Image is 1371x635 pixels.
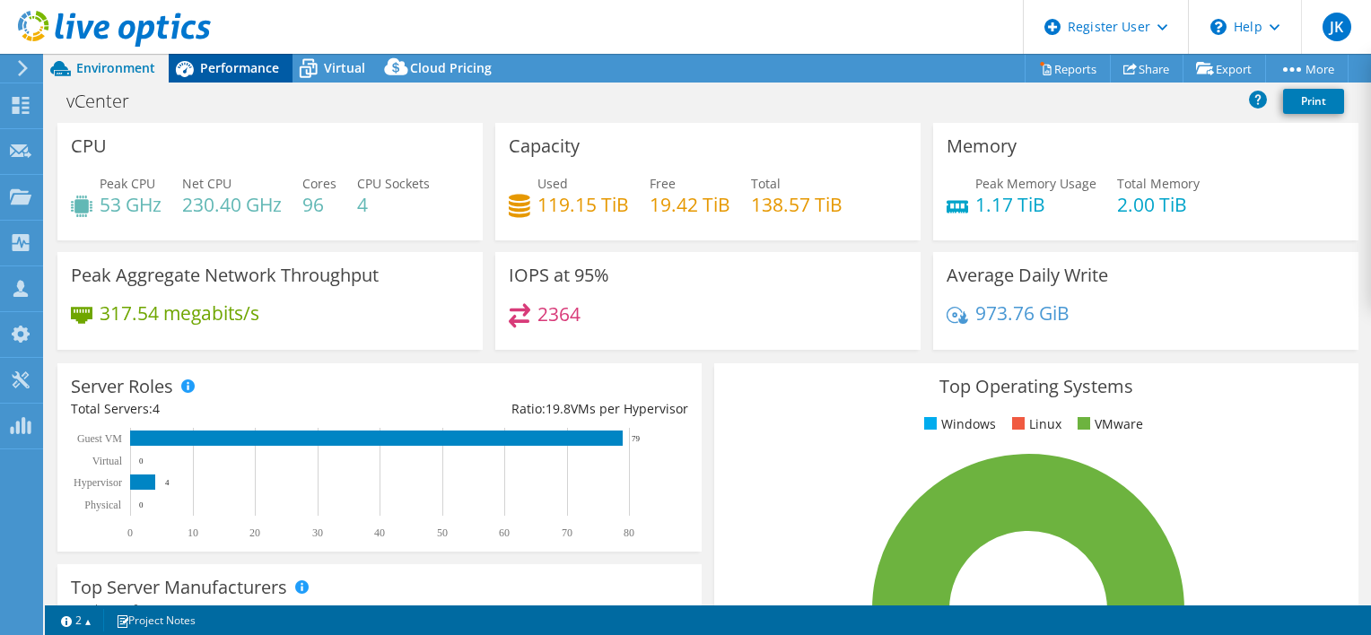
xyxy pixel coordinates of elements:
[374,526,385,539] text: 40
[312,526,323,539] text: 30
[127,526,133,539] text: 0
[546,400,571,417] span: 19.8
[380,399,688,419] div: Ratio: VMs per Hypervisor
[1110,55,1183,83] a: Share
[100,175,155,192] span: Peak CPU
[751,195,843,214] h4: 138.57 TiB
[153,400,160,417] span: 4
[182,195,282,214] h4: 230.40 GHz
[92,455,123,467] text: Virtual
[71,377,173,396] h3: Server Roles
[1117,175,1200,192] span: Total Memory
[509,265,609,285] h3: IOPS at 95%
[920,414,996,434] li: Windows
[357,195,430,214] h4: 4
[975,195,1096,214] h4: 1.17 TiB
[1183,55,1266,83] a: Export
[537,195,629,214] h4: 119.15 TiB
[624,526,634,539] text: 80
[71,578,287,597] h3: Top Server Manufacturers
[802,603,837,616] tspan: ESXi 8.0
[71,136,107,156] h3: CPU
[1117,195,1200,214] h4: 2.00 TiB
[947,265,1108,285] h3: Average Daily Write
[509,136,580,156] h3: Capacity
[769,603,802,616] tspan: 100.0%
[58,91,157,111] h1: vCenter
[562,526,572,539] text: 70
[103,609,208,631] a: Project Notes
[1265,55,1349,83] a: More
[71,600,688,620] h4: Total Manufacturers:
[182,175,231,192] span: Net CPU
[437,526,448,539] text: 50
[650,175,676,192] span: Free
[74,476,122,489] text: Hypervisor
[77,432,122,445] text: Guest VM
[751,175,781,192] span: Total
[728,377,1345,396] h3: Top Operating Systems
[139,457,144,465] text: 0
[499,526,510,539] text: 60
[1025,55,1111,83] a: Reports
[186,601,193,618] span: 1
[165,478,170,487] text: 4
[975,175,1096,192] span: Peak Memory Usage
[324,59,365,76] span: Virtual
[302,175,336,192] span: Cores
[975,303,1070,323] h4: 973.76 GiB
[650,195,730,214] h4: 19.42 TiB
[1283,89,1344,114] a: Print
[1008,414,1061,434] li: Linux
[48,609,104,631] a: 2
[100,303,259,323] h4: 317.54 megabits/s
[357,175,430,192] span: CPU Sockets
[537,304,581,324] h4: 2364
[1323,13,1351,41] span: JK
[249,526,260,539] text: 20
[632,434,641,443] text: 79
[76,59,155,76] span: Environment
[71,265,379,285] h3: Peak Aggregate Network Throughput
[302,195,336,214] h4: 96
[537,175,568,192] span: Used
[188,526,198,539] text: 10
[1073,414,1143,434] li: VMware
[139,500,144,509] text: 0
[100,195,162,214] h4: 53 GHz
[71,399,380,419] div: Total Servers:
[947,136,1017,156] h3: Memory
[410,59,492,76] span: Cloud Pricing
[200,59,279,76] span: Performance
[1210,19,1227,35] svg: \n
[84,499,121,511] text: Physical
